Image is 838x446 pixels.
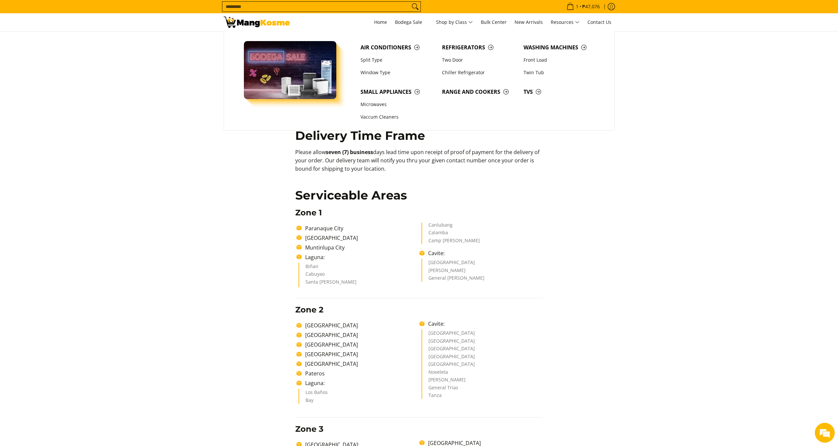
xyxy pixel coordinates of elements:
li: Cavite: [425,249,542,257]
li: Canlubang [428,223,536,231]
a: Vaccum Cleaners [357,111,439,124]
li: Bay [306,398,413,404]
li: Pateros [302,369,419,377]
a: Washing Machines [520,41,602,54]
li: [GEOGRAPHIC_DATA] [302,360,419,368]
li: [GEOGRAPHIC_DATA] [302,350,419,358]
span: Home [374,19,387,25]
span: Refrigerators [442,43,517,52]
span: Range and Cookers [442,88,517,96]
a: New Arrivals [511,13,546,31]
li: [GEOGRAPHIC_DATA] [302,341,419,349]
a: Range and Cookers [439,85,520,98]
span: Washing Machines [524,43,598,52]
li: [GEOGRAPHIC_DATA] [428,331,536,339]
a: Twin Tub [520,66,602,79]
button: Search [410,2,420,12]
li: [GEOGRAPHIC_DATA] [302,234,419,242]
span: Shop by Class [436,18,473,27]
a: Resources [547,13,583,31]
span: ₱47,076 [581,4,601,9]
a: Chiller Refrigerator [439,66,520,79]
li: [GEOGRAPHIC_DATA] [428,354,536,362]
li: Cabuyao [306,272,413,280]
li: Tanza [428,393,536,399]
a: Small Appliances [357,85,439,98]
span: Bulk Center [481,19,507,25]
li: [GEOGRAPHIC_DATA] [428,346,536,354]
span: Contact Us [587,19,611,25]
a: Front Load [520,54,602,66]
nav: Main Menu [297,13,615,31]
li: [GEOGRAPHIC_DATA] [428,260,536,268]
li: [GEOGRAPHIC_DATA] [428,362,536,370]
li: General [PERSON_NAME] [428,276,536,282]
li: Los Baños [306,390,413,398]
a: Bulk Center [477,13,510,31]
li: [PERSON_NAME] [428,377,536,385]
span: Paranaque City [305,225,343,232]
span: Air Conditioners [361,43,435,52]
img: Shipping &amp; Delivery Page l Mang Kosme: Home Appliances Warehouse Sale! [224,17,290,28]
span: New Arrivals [515,19,543,25]
li: [GEOGRAPHIC_DATA] [302,321,419,329]
span: 1 [575,4,580,9]
h2: Delivery Time Frame [295,128,543,143]
li: Noveleta [428,370,536,378]
span: Resources [551,18,580,27]
span: Bodega Sale [395,18,428,27]
a: Window Type [357,66,439,79]
a: TVs [520,85,602,98]
a: Home [371,13,390,31]
li: General Trias [428,385,536,393]
li: Camp [PERSON_NAME] [428,238,536,244]
h3: Zone 1 [295,208,543,218]
a: Split Type [357,54,439,66]
h2: Serviceable Areas [295,188,543,203]
a: Bodega Sale [392,13,431,31]
a: Two Door [439,54,520,66]
h3: Zone 3 [295,424,543,434]
a: Microwaves [357,98,439,111]
a: Air Conditioners [357,41,439,54]
li: [GEOGRAPHIC_DATA] [302,331,419,339]
a: Shop by Class [433,13,476,31]
span: • [565,3,602,10]
li: Muntinlupa City [302,244,419,251]
span: Small Appliances [361,88,435,96]
span: TVs [524,88,598,96]
li: Laguna: [302,253,419,261]
li: Biñan [306,264,413,272]
li: [PERSON_NAME] [428,268,536,276]
p: Please allow days lead time upon receipt of proof of payment for the delivery of your order. Our ... [295,148,543,179]
img: Bodega Sale [244,41,337,99]
a: Refrigerators [439,41,520,54]
li: Calamba [428,230,536,238]
a: Contact Us [584,13,615,31]
li: Santa [PERSON_NAME] [306,280,413,288]
li: Laguna: [302,379,419,387]
b: seven (7) business [326,148,373,156]
h3: Zone 2 [295,305,543,315]
li: [GEOGRAPHIC_DATA] [428,339,536,347]
li: Cavite: [425,320,542,328]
